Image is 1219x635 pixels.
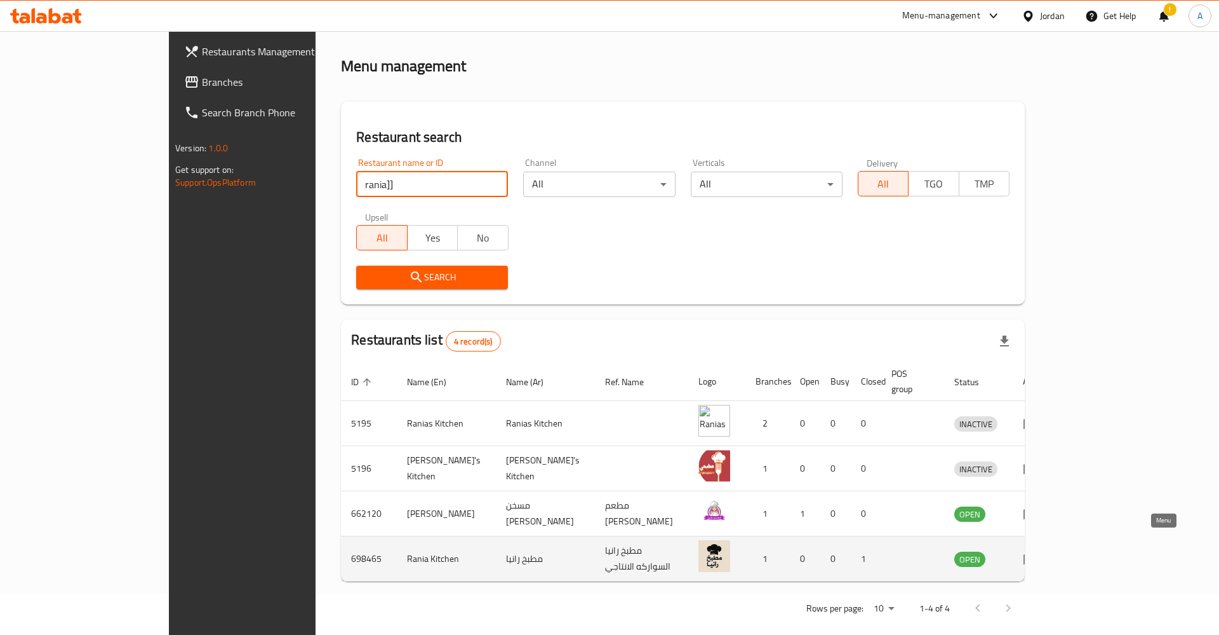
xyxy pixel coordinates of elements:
[174,67,373,97] a: Branches
[506,374,560,390] span: Name (Ar)
[1013,362,1056,401] th: Action
[863,175,903,193] span: All
[365,212,389,221] label: Upsell
[202,74,363,90] span: Branches
[790,446,820,491] td: 0
[496,491,595,536] td: مسخن [PERSON_NAME]
[790,362,820,401] th: Open
[908,171,959,196] button: TGO
[174,36,373,67] a: Restaurants Management
[174,97,373,128] a: Search Branch Phone
[407,225,458,250] button: Yes
[698,495,730,527] img: Msakhan Rania
[698,540,730,572] img: Rania Kitchen
[745,401,790,446] td: 2
[1023,461,1046,476] div: Menu
[446,336,500,348] span: 4 record(s)
[851,491,881,536] td: 0
[457,225,508,250] button: No
[351,374,375,390] span: ID
[691,172,843,197] div: All
[745,446,790,491] td: 1
[496,446,595,491] td: [PERSON_NAME]'s Kitchen
[919,601,950,617] p: 1-4 of 4
[595,536,688,582] td: مطبخ رانيا السواركه الانتاجي
[954,374,996,390] span: Status
[341,56,466,76] h2: Menu management
[790,401,820,446] td: 0
[954,507,985,522] div: OPEN
[356,266,508,289] button: Search
[463,229,503,247] span: No
[869,599,899,618] div: Rows per page:
[959,171,1009,196] button: TMP
[820,362,851,401] th: Busy
[397,536,496,582] td: Rania Kitchen
[891,366,929,397] span: POS group
[1023,416,1046,431] div: Menu
[745,536,790,582] td: 1
[851,536,881,582] td: 1
[397,401,496,446] td: Ranias Kitchen
[208,140,228,156] span: 1.0.0
[820,536,851,582] td: 0
[351,331,500,352] h2: Restaurants list
[820,401,851,446] td: 0
[698,405,730,437] img: Ranias Kitchen
[1040,9,1065,23] div: Jordan
[851,362,881,401] th: Closed
[407,374,463,390] span: Name (En)
[954,416,997,432] div: INACTIVE
[175,161,234,178] span: Get support on:
[851,401,881,446] td: 0
[446,331,501,352] div: Total records count
[790,536,820,582] td: 0
[341,362,1056,582] table: enhanced table
[806,601,863,617] p: Rows per page:
[745,491,790,536] td: 1
[790,491,820,536] td: 1
[745,362,790,401] th: Branches
[175,174,256,191] a: Support.OpsPlatform
[362,229,402,247] span: All
[413,229,453,247] span: Yes
[356,128,1009,147] h2: Restaurant search
[202,105,363,120] span: Search Branch Phone
[496,401,595,446] td: Ranias Kitchen
[902,8,980,24] div: Menu-management
[954,462,997,477] span: INACTIVE
[954,461,997,477] div: INACTIVE
[202,44,363,59] span: Restaurants Management
[851,446,881,491] td: 0
[914,175,954,193] span: TGO
[595,491,688,536] td: مطعم [PERSON_NAME]
[954,552,985,567] div: OPEN
[698,450,730,482] img: Rania's Kitchen
[954,552,985,567] span: OPEN
[356,172,508,197] input: Search for restaurant name or ID..
[964,175,1004,193] span: TMP
[397,446,496,491] td: [PERSON_NAME]'s Kitchen
[989,326,1020,357] div: Export file
[1023,506,1046,521] div: Menu
[820,446,851,491] td: 0
[858,171,909,196] button: All
[605,374,660,390] span: Ref. Name
[867,158,898,167] label: Delivery
[175,140,206,156] span: Version:
[366,270,498,285] span: Search
[954,417,997,432] span: INACTIVE
[523,172,675,197] div: All
[356,225,407,250] button: All
[954,507,985,522] span: OPEN
[820,491,851,536] td: 0
[1197,9,1202,23] span: A
[496,536,595,582] td: مطبخ رانيا
[688,362,745,401] th: Logo
[397,491,496,536] td: [PERSON_NAME]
